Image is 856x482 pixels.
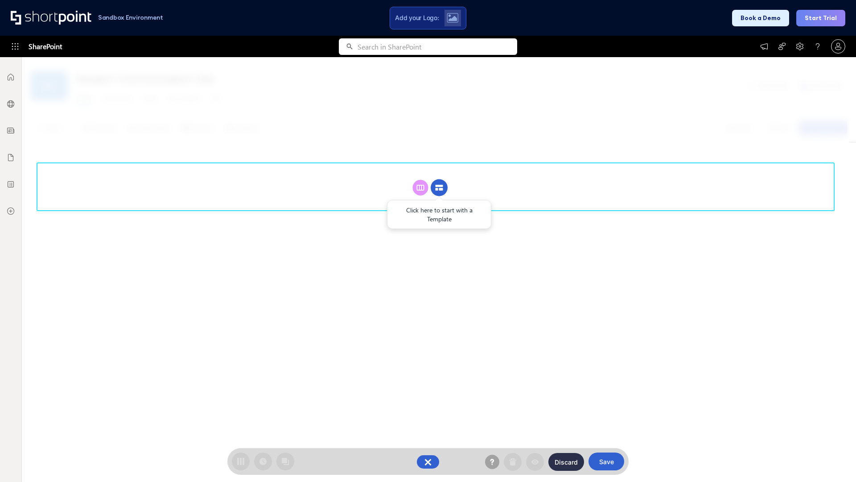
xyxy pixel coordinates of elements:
[796,10,845,26] button: Start Trial
[358,38,517,55] input: Search in SharePoint
[588,453,624,470] button: Save
[395,14,439,22] span: Add your Logo:
[29,36,62,57] span: SharePoint
[548,453,584,471] button: Discard
[447,13,458,23] img: Upload logo
[98,15,163,20] h1: Sandbox Environment
[695,378,856,482] iframe: Chat Widget
[732,10,789,26] button: Book a Demo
